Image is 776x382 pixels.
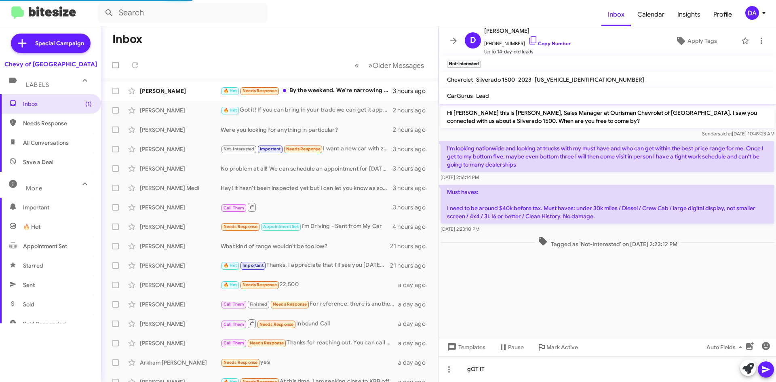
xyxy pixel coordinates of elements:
[221,184,393,192] div: Hey! it hasn't been inspected yet but I can let you know as soon as it goes through!
[221,222,392,231] div: I'm Driving - Sent from My Car
[263,224,299,229] span: Appointment Set
[398,300,432,308] div: a day ago
[398,281,432,289] div: a day ago
[23,300,34,308] span: Sold
[354,60,359,70] span: «
[631,3,671,26] a: Calendar
[224,108,237,113] span: 🔥 Hot
[259,322,294,327] span: Needs Response
[654,34,737,48] button: Apply Tags
[221,338,398,348] div: Thanks for reaching out. You can call me in this number to discuss
[112,33,142,46] h1: Inbox
[398,339,432,347] div: a day ago
[221,358,398,367] div: yes
[221,106,393,115] div: Got it! If you can bring in your trade we can get it appraised, and if you're ready to move forwa...
[140,87,221,95] div: [PERSON_NAME]
[224,360,258,365] span: Needs Response
[140,203,221,211] div: [PERSON_NAME]
[700,340,752,355] button: Auto Fields
[224,88,237,93] span: 🔥 Hot
[221,86,393,95] div: By the weekend. We're narrowing dealerships to visit.
[140,339,221,347] div: [PERSON_NAME]
[224,340,245,346] span: Call Them
[221,165,393,173] div: No problem at all! We can schedule an appointment for [DATE] to explore the Traverse. What time w...
[390,242,432,250] div: 21 hours ago
[23,223,40,231] span: 🔥 Hot
[23,100,92,108] span: Inbox
[447,61,481,68] small: Not-Interested
[242,282,277,287] span: Needs Response
[476,76,515,83] span: Silverado 1500
[484,26,571,36] span: [PERSON_NAME]
[260,146,281,152] span: Important
[140,126,221,134] div: [PERSON_NAME]
[484,48,571,56] span: Up to 14-day-old leads
[224,302,245,307] span: Call Them
[706,340,745,355] span: Auto Fields
[738,6,767,20] button: DA
[23,119,92,127] span: Needs Response
[671,3,707,26] a: Insights
[392,223,432,231] div: 4 hours ago
[140,145,221,153] div: [PERSON_NAME]
[140,300,221,308] div: [PERSON_NAME]
[221,144,393,154] div: I want a new car with zero mileage.
[508,340,524,355] span: Pause
[224,146,255,152] span: Not-Interested
[250,302,268,307] span: Finished
[140,242,221,250] div: [PERSON_NAME]
[140,359,221,367] div: Arkham [PERSON_NAME]
[140,320,221,328] div: [PERSON_NAME]
[518,76,531,83] span: 2023
[221,319,398,329] div: Inbound Call
[140,165,221,173] div: [PERSON_NAME]
[11,34,91,53] a: Special Campaign
[4,60,97,68] div: Chevy of [GEOGRAPHIC_DATA]
[476,92,489,99] span: Lead
[221,261,390,270] div: Thanks, I appreciate that I'll see you [DATE] morning.
[393,87,432,95] div: 3 hours ago
[250,340,284,346] span: Needs Response
[23,281,35,289] span: Sent
[224,282,237,287] span: 🔥 Hot
[718,131,732,137] span: said at
[23,320,66,328] span: Sold Responded
[441,174,479,180] span: [DATE] 2:16:14 PM
[26,185,42,192] span: More
[221,242,390,250] div: What kind of range wouldn't be too low?
[484,36,571,48] span: [PHONE_NUMBER]
[286,146,321,152] span: Needs Response
[85,100,92,108] span: (1)
[363,57,429,74] button: Next
[441,141,774,172] p: I'm looking nationwide and looking at trucks with my must have and who can get within the best pr...
[350,57,429,74] nav: Page navigation example
[368,60,373,70] span: »
[535,236,681,248] span: Tagged as 'Not-Interested' on [DATE] 2:23:12 PM
[398,320,432,328] div: a day ago
[390,262,432,270] div: 21 hours ago
[398,359,432,367] div: a day ago
[221,280,398,289] div: 22,500
[23,203,92,211] span: Important
[350,57,364,74] button: Previous
[707,3,738,26] a: Profile
[546,340,578,355] span: Mark Active
[535,76,644,83] span: [US_VEHICLE_IDENTIFICATION_NUMBER]
[492,340,530,355] button: Pause
[439,340,492,355] button: Templates
[26,81,49,89] span: Labels
[702,131,774,137] span: Sender [DATE] 10:49:23 AM
[530,340,584,355] button: Mark Active
[393,165,432,173] div: 3 hours ago
[441,226,479,232] span: [DATE] 2:23:10 PM
[393,106,432,114] div: 2 hours ago
[441,185,774,224] p: Must haves: I need to be around $40k before tax. Must haves: under 30k miles / Diesel / Crew Cab ...
[98,3,268,23] input: Search
[273,302,307,307] span: Needs Response
[445,340,485,355] span: Templates
[745,6,759,20] div: DA
[601,3,631,26] a: Inbox
[441,106,774,128] p: Hi [PERSON_NAME] this is [PERSON_NAME], Sales Manager at Ourisman Chevrolet of [GEOGRAPHIC_DATA]....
